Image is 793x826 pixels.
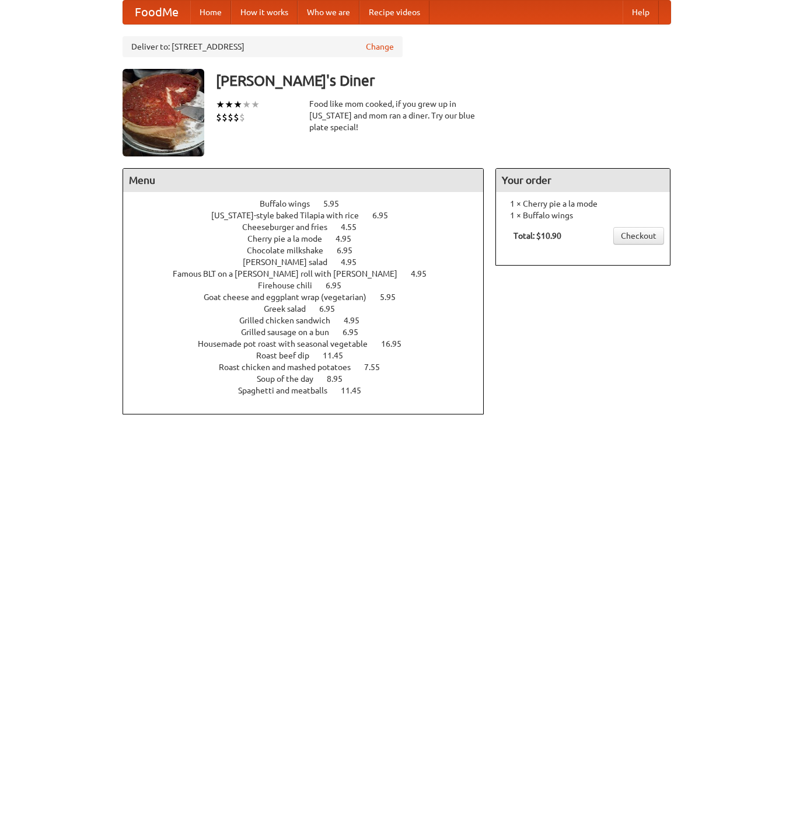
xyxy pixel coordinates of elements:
[247,246,335,255] span: Chocolate milkshake
[256,351,321,360] span: Roast beef dip
[239,316,381,325] a: Grilled chicken sandwich 4.95
[336,234,363,243] span: 4.95
[502,198,664,210] li: 1 × Cherry pie a la mode
[344,316,371,325] span: 4.95
[256,351,365,360] a: Roast beef dip 11.45
[211,211,410,220] a: [US_STATE]-style baked Tilapia with rice 6.95
[613,227,664,245] a: Checkout
[247,234,373,243] a: Cherry pie a la mode 4.95
[260,199,361,208] a: Buffalo wings 5.95
[260,199,322,208] span: Buffalo wings
[123,1,190,24] a: FoodMe
[381,339,413,348] span: 16.95
[216,98,225,111] li: ★
[372,211,400,220] span: 6.95
[257,374,364,384] a: Soup of the day 8.95
[219,363,401,372] a: Roast chicken and mashed potatoes 7.55
[309,98,484,133] div: Food like mom cooked, if you grew up in [US_STATE] and mom ran a diner. Try our blue plate special!
[323,199,351,208] span: 5.95
[228,111,233,124] li: $
[231,1,298,24] a: How it works
[243,257,378,267] a: [PERSON_NAME] salad 4.95
[258,281,363,290] a: Firehouse chili 6.95
[257,374,325,384] span: Soup of the day
[496,169,670,192] h4: Your order
[411,269,438,278] span: 4.95
[323,351,355,360] span: 11.45
[247,234,334,243] span: Cherry pie a la mode
[173,269,409,278] span: Famous BLT on a [PERSON_NAME] roll with [PERSON_NAME]
[211,211,371,220] span: [US_STATE]-style baked Tilapia with rice
[264,304,317,313] span: Greek salad
[123,169,484,192] h4: Menu
[513,231,561,241] b: Total: $10.90
[238,386,339,395] span: Spaghetti and meatballs
[241,327,380,337] a: Grilled sausage on a bun 6.95
[258,281,324,290] span: Firehouse chili
[343,327,370,337] span: 6.95
[242,222,339,232] span: Cheeseburger and fries
[239,316,342,325] span: Grilled chicken sandwich
[366,41,394,53] a: Change
[264,304,357,313] a: Greek salad 6.95
[190,1,231,24] a: Home
[219,363,362,372] span: Roast chicken and mashed potatoes
[222,111,228,124] li: $
[364,363,392,372] span: 7.55
[502,210,664,221] li: 1 × Buffalo wings
[123,36,403,57] div: Deliver to: [STREET_ADDRESS]
[225,98,233,111] li: ★
[326,281,353,290] span: 6.95
[204,292,417,302] a: Goat cheese and eggplant wrap (vegetarian) 5.95
[341,257,368,267] span: 4.95
[247,246,374,255] a: Chocolate milkshake 6.95
[198,339,423,348] a: Housemade pot roast with seasonal vegetable 16.95
[198,339,379,348] span: Housemade pot roast with seasonal vegetable
[233,98,242,111] li: ★
[204,292,378,302] span: Goat cheese and eggplant wrap (vegetarian)
[242,98,251,111] li: ★
[241,327,341,337] span: Grilled sausage on a bun
[242,222,378,232] a: Cheeseburger and fries 4.55
[359,1,429,24] a: Recipe videos
[319,304,347,313] span: 6.95
[238,386,383,395] a: Spaghetti and meatballs 11.45
[327,374,354,384] span: 8.95
[123,69,204,156] img: angular.jpg
[341,222,368,232] span: 4.55
[251,98,260,111] li: ★
[243,257,339,267] span: [PERSON_NAME] salad
[380,292,407,302] span: 5.95
[216,69,671,92] h3: [PERSON_NAME]'s Diner
[623,1,659,24] a: Help
[233,111,239,124] li: $
[337,246,364,255] span: 6.95
[341,386,373,395] span: 11.45
[298,1,359,24] a: Who we are
[173,269,448,278] a: Famous BLT on a [PERSON_NAME] roll with [PERSON_NAME] 4.95
[239,111,245,124] li: $
[216,111,222,124] li: $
